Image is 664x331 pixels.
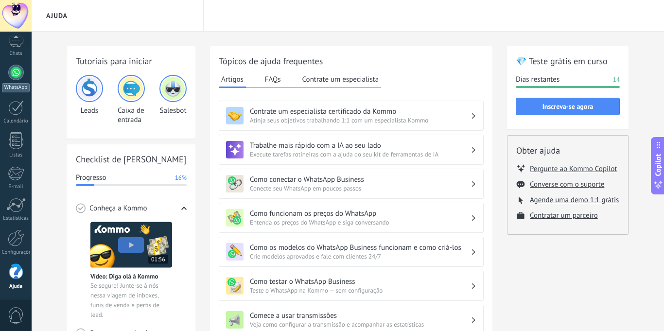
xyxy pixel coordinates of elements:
[89,204,147,213] span: Conheça a Kommo
[250,320,471,329] span: Veja como configurar a transmissão e acompanhar as estatísticas
[76,173,106,183] span: Progresso
[613,75,620,85] span: 14
[262,72,283,87] button: FAQs
[530,164,617,174] button: Pergunte ao Kommo Copilot
[250,141,471,150] h3: Trabalhe mais rápido com a IA ao seu lado
[250,218,471,226] span: Entenda os preços do WhatsApp e siga conversando
[76,75,103,124] div: Leads
[219,55,484,67] h2: Tópicos de ajuda frequentes
[530,195,619,205] button: Agende uma demo 1:1 grátis
[90,281,172,320] span: Se segure! Junte-se à nós nessa viagem de inboxes, funis de venda e perfis de lead.
[250,184,471,192] span: Conecte seu WhatsApp em poucos passos
[530,180,604,189] button: Converse com o suporte
[530,211,598,220] button: Contratar um parceiro
[653,154,663,176] span: Copilot
[250,116,471,124] span: Atinja seus objetivos trabalhando 1:1 com um especialista Kommo
[2,51,30,57] div: Chats
[76,153,187,165] h2: Checklist de [PERSON_NAME]
[250,252,471,261] span: Crie modelos aprovados e fale com clientes 24/7
[2,184,30,190] div: E-mail
[300,72,382,87] button: Contrate um especialista
[90,272,158,280] span: Vídeo: Diga olá à Kommo
[516,55,620,67] h2: 💎 Teste grátis em curso
[2,249,30,256] div: Configurações
[542,103,593,110] span: Inscreva-se agora
[2,118,30,124] div: Calendário
[118,75,145,124] div: Caixa de entrada
[516,144,619,157] h2: Obter ajuda
[159,75,187,124] div: Salesbot
[2,83,30,92] div: WhatsApp
[2,152,30,158] div: Listas
[175,173,187,183] span: 16%
[516,75,559,85] span: Dias restantes
[516,98,620,115] button: Inscreva-se agora
[219,72,246,88] button: Artigos
[250,311,471,320] h3: Comece a usar transmissões
[250,243,471,252] h3: Como os modelos do WhatsApp Business funcionam e como criá-los
[250,150,471,158] span: Execute tarefas rotineiras com a ajuda do seu kit de ferramentas de IA
[250,107,471,116] h3: Contrate um especialista certificado da Kommo
[250,277,471,286] h3: Como testar o WhatsApp Business
[90,222,172,268] img: Meet video
[250,209,471,218] h3: Como funcionam os preços do WhatsApp
[2,283,30,290] div: Ajuda
[250,286,471,295] span: Teste o WhatsApp na Kommo — sem configuração
[76,55,187,67] h2: Tutoriais para iniciar
[2,215,30,222] div: Estatísticas
[250,175,471,184] h3: Como conectar o WhatsApp Business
